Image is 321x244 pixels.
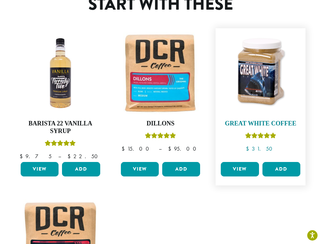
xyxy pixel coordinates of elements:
[219,32,302,115] img: Great-White-Coffee.png
[168,145,199,152] bdi: 95.00
[21,162,59,176] a: View
[62,162,100,176] button: Add
[219,32,302,159] a: Great White CoffeeRated 5.00 out of 5 $31.50
[122,145,127,152] span: $
[20,153,25,160] span: $
[68,153,101,160] bdi: 22.50
[168,145,174,152] span: $
[221,162,259,176] a: View
[45,139,76,150] div: Rated 5.00 out of 5
[68,153,73,160] span: $
[219,120,302,128] h4: Great White Coffee
[122,145,152,152] bdi: 15.00
[145,132,176,142] div: Rated 5.00 out of 5
[162,162,200,176] button: Add
[246,145,252,152] span: $
[119,32,202,115] img: Dillons-12oz-300x300.jpg
[246,145,276,152] bdi: 31.50
[119,32,202,159] a: DillonsRated 5.00 out of 5
[19,32,102,159] a: Barista 22 Vanilla SyrupRated 5.00 out of 5
[19,120,102,135] h4: Barista 22 Vanilla Syrup
[159,145,162,152] span: –
[121,162,159,176] a: View
[119,120,202,128] h4: Dillons
[245,132,276,142] div: Rated 5.00 out of 5
[58,153,61,160] span: –
[262,162,300,176] button: Add
[19,32,102,115] img: VANILLA-300x300.png
[20,153,52,160] bdi: 9.75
